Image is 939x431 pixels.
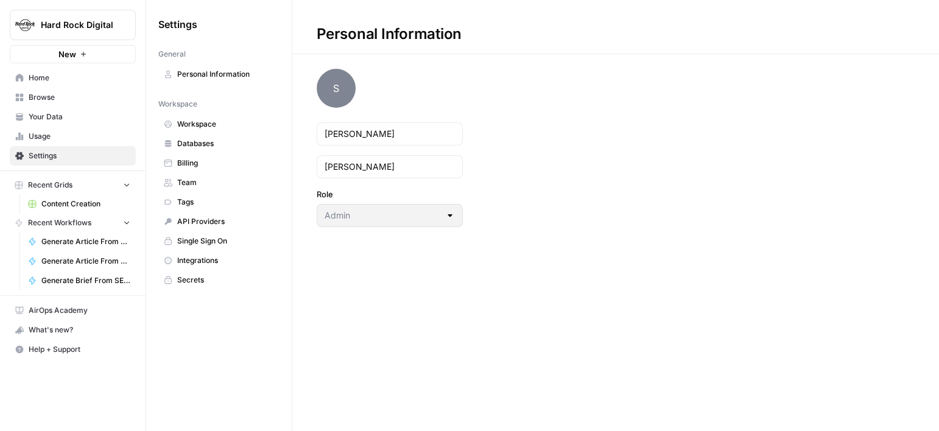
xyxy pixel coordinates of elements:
[41,198,130,209] span: Content Creation
[41,275,130,286] span: Generate Brief From SERP-testing
[177,119,274,130] span: Workspace
[177,275,274,286] span: Secrets
[28,217,91,228] span: Recent Workflows
[23,271,136,290] a: Generate Brief From SERP-testing
[177,177,274,188] span: Team
[158,173,280,192] a: Team
[158,65,280,84] a: Personal Information
[10,10,136,40] button: Workspace: Hard Rock Digital
[10,68,136,88] a: Home
[10,127,136,146] a: Usage
[29,150,130,161] span: Settings
[317,69,356,108] span: S
[177,158,274,169] span: Billing
[14,14,36,36] img: Hard Rock Digital Logo
[158,49,186,60] span: General
[10,45,136,63] button: New
[10,107,136,127] a: Your Data
[10,146,136,166] a: Settings
[29,131,130,142] span: Usage
[177,216,274,227] span: API Providers
[23,232,136,251] a: Generate Article From Outline
[10,301,136,320] a: AirOps Academy
[158,212,280,231] a: API Providers
[158,134,280,153] a: Databases
[158,192,280,212] a: Tags
[158,17,197,32] span: Settings
[317,188,463,200] label: Role
[158,114,280,134] a: Workspace
[10,320,136,340] button: What's new?
[158,99,197,110] span: Workspace
[29,344,130,355] span: Help + Support
[41,19,114,31] span: Hard Rock Digital
[29,92,130,103] span: Browse
[41,236,130,247] span: Generate Article From Outline
[177,255,274,266] span: Integrations
[158,270,280,290] a: Secrets
[23,251,136,271] a: Generate Article From Outline-test
[177,197,274,208] span: Tags
[10,176,136,194] button: Recent Grids
[29,72,130,83] span: Home
[29,111,130,122] span: Your Data
[29,305,130,316] span: AirOps Academy
[292,24,486,44] div: Personal Information
[10,88,136,107] a: Browse
[28,180,72,191] span: Recent Grids
[10,340,136,359] button: Help + Support
[177,236,274,247] span: Single Sign On
[10,214,136,232] button: Recent Workflows
[177,69,274,80] span: Personal Information
[23,194,136,214] a: Content Creation
[177,138,274,149] span: Databases
[10,321,135,339] div: What's new?
[58,48,76,60] span: New
[158,251,280,270] a: Integrations
[41,256,130,267] span: Generate Article From Outline-test
[158,231,280,251] a: Single Sign On
[158,153,280,173] a: Billing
